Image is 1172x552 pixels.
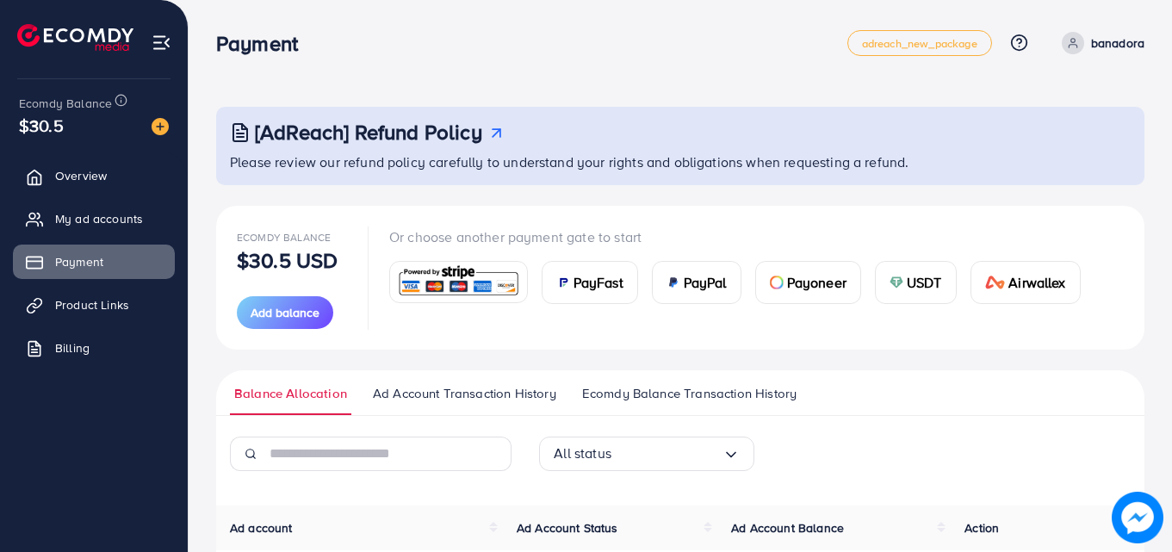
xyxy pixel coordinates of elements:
img: card [667,276,680,289]
img: card [556,276,570,289]
a: cardPayPal [652,261,741,304]
a: Overview [13,158,175,193]
input: Search for option [611,440,722,467]
span: Balance Allocation [234,384,347,403]
span: Add balance [251,304,319,321]
h3: [AdReach] Refund Policy [255,120,482,145]
span: PayFast [574,272,623,293]
img: image [1112,492,1163,543]
span: My ad accounts [55,210,143,227]
div: Search for option [539,437,754,471]
span: Airwallex [1008,272,1065,293]
p: banadora [1091,33,1144,53]
a: card [389,261,528,303]
span: Ad Account Balance [731,519,844,536]
a: My ad accounts [13,202,175,236]
span: Product Links [55,296,129,313]
span: Action [964,519,999,536]
a: Billing [13,331,175,365]
span: adreach_new_package [862,38,977,49]
a: cardAirwallex [970,261,1081,304]
span: Ad account [230,519,293,536]
button: Add balance [237,296,333,329]
a: cardPayFast [542,261,638,304]
img: image [152,118,169,135]
a: adreach_new_package [847,30,992,56]
span: Ecomdy Balance [19,95,112,112]
img: card [395,264,522,301]
img: menu [152,33,171,53]
span: Ad Account Status [517,519,618,536]
span: Overview [55,167,107,184]
span: USDT [907,272,942,293]
p: Or choose another payment gate to start [389,226,1094,247]
span: Payment [55,253,103,270]
a: Payment [13,245,175,279]
a: cardPayoneer [755,261,861,304]
img: logo [17,24,133,51]
span: Ecomdy Balance Transaction History [582,384,797,403]
span: $30.5 [19,113,64,138]
h3: Payment [216,31,312,56]
span: All status [554,440,611,467]
span: Ad Account Transaction History [373,384,556,403]
p: $30.5 USD [237,250,338,270]
span: Payoneer [787,272,846,293]
a: banadora [1055,32,1144,54]
span: Billing [55,339,90,357]
span: Ecomdy Balance [237,230,331,245]
img: card [890,276,903,289]
a: cardUSDT [875,261,957,304]
img: card [770,276,784,289]
span: PayPal [684,272,727,293]
p: Please review our refund policy carefully to understand your rights and obligations when requesti... [230,152,1134,172]
img: card [985,276,1006,289]
a: Product Links [13,288,175,322]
